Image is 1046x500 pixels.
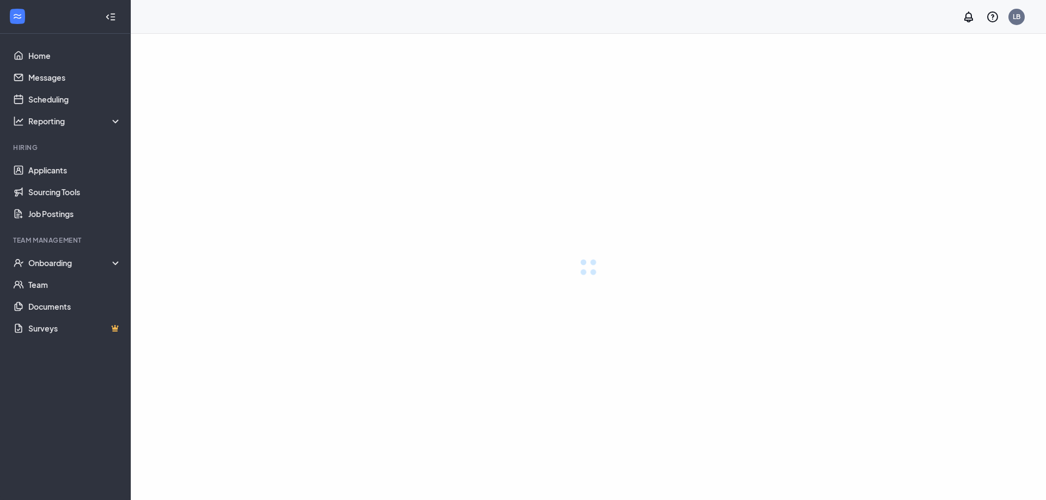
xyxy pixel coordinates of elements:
[962,10,975,23] svg: Notifications
[28,67,121,88] a: Messages
[13,257,24,268] svg: UserCheck
[28,181,121,203] a: Sourcing Tools
[105,11,116,22] svg: Collapse
[13,143,119,152] div: Hiring
[28,257,122,268] div: Onboarding
[28,296,121,317] a: Documents
[28,274,121,296] a: Team
[12,11,23,22] svg: WorkstreamLogo
[13,116,24,126] svg: Analysis
[28,159,121,181] a: Applicants
[28,203,121,225] a: Job Postings
[28,88,121,110] a: Scheduling
[986,10,999,23] svg: QuestionInfo
[1013,12,1020,21] div: LB
[13,236,119,245] div: Team Management
[28,116,122,126] div: Reporting
[28,317,121,339] a: SurveysCrown
[28,45,121,67] a: Home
